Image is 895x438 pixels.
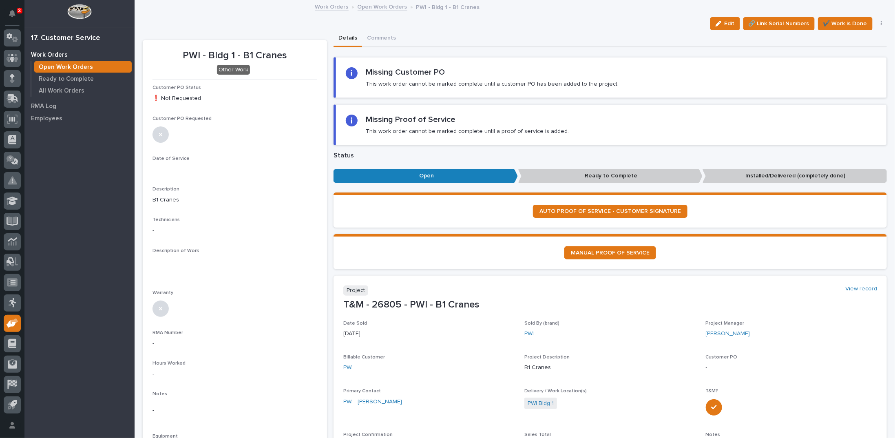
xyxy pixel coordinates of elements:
p: - [706,363,877,372]
div: 17. Customer Service [31,34,100,43]
a: Employees [24,112,135,124]
span: Technicians [152,217,180,222]
p: Employees [31,115,62,122]
p: RMA Log [31,103,56,110]
p: - [152,165,317,173]
span: Customer PO [706,355,738,360]
p: Work Orders [31,51,68,59]
a: View record [845,285,877,292]
span: Sales Total [524,432,551,437]
p: B1 Cranes [152,196,317,204]
div: Notifications3 [10,10,21,23]
span: RMA Number [152,330,183,335]
span: Delivery / Work Location(s) [524,389,587,394]
h2: Missing Customer PO [366,67,445,77]
span: Description of Work [152,248,199,253]
p: B1 Cranes [524,363,696,372]
button: 🔗 Link Serial Numbers [743,17,815,30]
span: Warranty [152,290,173,295]
p: All Work Orders [39,87,84,95]
p: T&M - 26805 - PWI - B1 Cranes [343,299,877,311]
p: Ready to Complete [518,169,703,183]
a: AUTO PROOF OF SERVICE - CUSTOMER SIGNATURE [533,205,687,218]
span: Billable Customer [343,355,385,360]
p: Installed/Delivered (completely done) [703,169,887,183]
span: Sold By (brand) [524,321,559,326]
span: Project Description [524,355,570,360]
span: Notes [706,432,720,437]
a: RMA Log [24,100,135,112]
a: Ready to Complete [31,73,135,84]
p: ❗ Not Requested [152,94,317,103]
a: PWI [343,363,353,372]
p: Status [334,152,887,159]
p: This work order cannot be marked complete until a proof of service is added. [366,128,569,135]
a: Open Work Orders [358,2,407,11]
p: Project [343,285,368,296]
p: - [152,370,317,378]
span: T&M? [706,389,718,394]
img: Workspace Logo [67,4,91,19]
span: 🔗 Link Serial Numbers [749,19,809,29]
p: Ready to Complete [39,75,94,83]
span: Date of Service [152,156,190,161]
p: This work order cannot be marked complete until a customer PO has been added to the project. [366,80,619,88]
a: All Work Orders [31,85,135,96]
button: Details [334,30,362,47]
a: Open Work Orders [31,61,135,73]
h2: Missing Proof of Service [366,115,455,124]
a: PWI [524,330,534,338]
p: [DATE] [343,330,515,338]
p: PWI - Bldg 1 - B1 Cranes [416,2,480,11]
a: Work Orders [24,49,135,61]
span: Customer PO Status [152,85,201,90]
span: ✔️ Work is Done [823,19,867,29]
span: Primary Contact [343,389,381,394]
p: PWI - Bldg 1 - B1 Cranes [152,50,317,62]
a: [PERSON_NAME] [706,330,750,338]
span: Project Confirmation [343,432,393,437]
span: Edit [725,20,735,27]
p: - [152,406,317,415]
a: Work Orders [315,2,349,11]
a: MANUAL PROOF OF SERVICE [564,246,656,259]
button: Edit [710,17,740,30]
p: - [152,339,317,348]
button: Notifications [4,5,21,22]
p: 3 [18,8,21,13]
p: Open Work Orders [39,64,93,71]
a: PWI - [PERSON_NAME] [343,398,402,406]
span: AUTO PROOF OF SERVICE - CUSTOMER SIGNATURE [539,208,681,214]
div: Other Work [217,65,250,75]
span: MANUAL PROOF OF SERVICE [571,250,650,256]
button: Comments [362,30,401,47]
span: Hours Worked [152,361,186,366]
p: - [152,263,317,271]
span: Notes [152,392,167,396]
span: Date Sold [343,321,367,326]
button: ✔️ Work is Done [818,17,873,30]
span: Description [152,187,179,192]
p: Open [334,169,518,183]
span: Customer PO Requested [152,116,212,121]
p: - [152,226,317,235]
a: PWI Bldg 1 [528,399,554,408]
span: Project Manager [706,321,745,326]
